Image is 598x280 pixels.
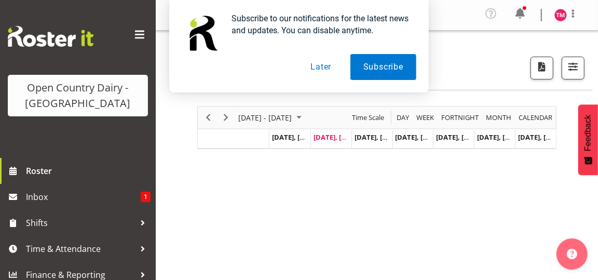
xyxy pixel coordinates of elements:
[583,115,593,151] span: Feedback
[26,215,135,231] span: Shifts
[517,111,554,124] button: Month
[237,111,293,124] span: [DATE] - [DATE]
[201,111,215,124] button: Previous
[141,192,151,202] span: 1
[237,111,306,124] button: August 25 - 31, 2025
[395,111,411,124] button: Timeline Day
[415,111,436,124] button: Timeline Week
[217,106,235,128] div: Next
[197,106,556,149] div: Timeline Week of August 26, 2025
[436,132,483,142] span: [DATE], [DATE]
[477,132,524,142] span: [DATE], [DATE]
[219,111,233,124] button: Next
[350,111,386,124] button: Time Scale
[518,132,565,142] span: [DATE], [DATE]
[18,80,138,111] div: Open Country Dairy - [GEOGRAPHIC_DATA]
[297,54,344,80] button: Later
[351,111,385,124] span: Time Scale
[484,111,513,124] button: Timeline Month
[223,12,416,36] div: Subscribe to our notifications for the latest news and updates. You can disable anytime.
[355,132,402,142] span: [DATE], [DATE]
[26,189,141,205] span: Inbox
[440,111,480,124] span: Fortnight
[182,12,223,54] img: notification icon
[396,132,443,142] span: [DATE], [DATE]
[272,132,319,142] span: [DATE], [DATE]
[518,111,553,124] span: calendar
[199,106,217,128] div: Previous
[350,54,416,80] button: Subscribe
[314,132,361,142] span: [DATE], [DATE]
[485,111,512,124] span: Month
[26,163,151,179] span: Roster
[578,104,598,175] button: Feedback - Show survey
[26,241,135,257] span: Time & Attendance
[396,111,410,124] span: Day
[415,111,435,124] span: Week
[440,111,481,124] button: Fortnight
[567,249,577,259] img: help-xxl-2.png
